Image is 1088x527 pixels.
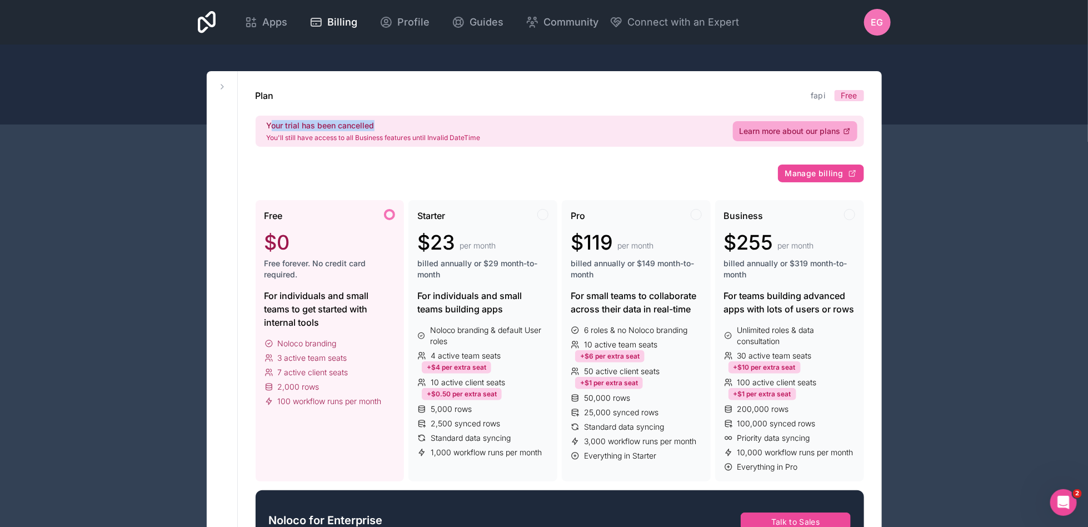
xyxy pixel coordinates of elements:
span: 25,000 synced rows [584,407,658,418]
span: Starter [417,209,445,222]
span: Standard data syncing [431,432,511,444]
a: fapi [811,91,825,100]
span: Learn more about our plans [740,126,841,137]
p: You'll still have access to all Business features until Invalid DateTime [267,133,481,142]
span: Free [264,209,283,222]
div: +$1 per extra seat [728,388,796,400]
a: Guides [443,10,512,34]
div: For individuals and small teams building apps [417,289,548,316]
span: per month [778,240,814,251]
a: Apps [236,10,296,34]
span: Manage billing [785,168,844,178]
span: Profile [397,14,430,30]
div: +$10 per extra seat [728,361,801,374]
span: Apps [262,14,287,30]
span: 10 active client seats [431,377,505,388]
span: 4 active team seats [431,350,501,361]
span: EG [871,16,884,29]
div: For individuals and small teams to get started with internal tools [264,289,396,329]
span: 100 active client seats [737,377,817,388]
span: Noloco branding [278,338,337,349]
span: billed annually or $319 month-to-month [724,258,855,280]
span: 7 active client seats [278,367,348,378]
span: $23 [417,231,455,253]
span: Free [841,90,857,101]
span: per month [460,240,496,251]
span: 2,500 synced rows [431,418,500,429]
span: $255 [724,231,773,253]
span: $0 [264,231,290,253]
div: +$0.50 per extra seat [422,388,502,400]
span: 10,000 workflow runs per month [737,447,854,458]
span: Guides [470,14,503,30]
iframe: Intercom live chat [1050,489,1077,516]
span: Free forever. No credit card required. [264,258,396,280]
a: Learn more about our plans [733,121,857,141]
button: Connect with an Expert [610,14,739,30]
span: Everything in Starter [584,450,656,461]
div: +$4 per extra seat [422,361,491,374]
span: 2,000 rows [278,381,320,392]
span: 5,000 rows [431,404,472,415]
span: 2 [1073,489,1082,498]
span: Noloco branding & default User roles [430,325,548,347]
a: Profile [371,10,438,34]
span: 3 active team seats [278,352,347,364]
div: +$6 per extra seat [575,350,645,362]
div: +$1 per extra seat [575,377,643,389]
span: Pro [571,209,585,222]
a: Billing [301,10,366,34]
span: 50 active client seats [584,366,660,377]
span: 200,000 rows [737,404,789,415]
span: Everything in Pro [737,461,798,473]
span: Priority data syncing [737,432,810,444]
span: Business [724,209,763,222]
a: Community [517,10,607,34]
span: Standard data syncing [584,421,664,432]
span: Unlimited roles & data consultation [737,325,855,347]
span: per month [617,240,653,251]
span: 1,000 workflow runs per month [431,447,542,458]
span: billed annually or $149 month-to-month [571,258,702,280]
span: 100,000 synced rows [737,418,816,429]
span: 50,000 rows [584,392,630,404]
button: Manage billing [778,165,864,182]
h2: Your trial has been cancelled [267,120,481,131]
span: 6 roles & no Noloco branding [584,325,687,336]
span: Connect with an Expert [627,14,739,30]
span: Billing [327,14,357,30]
div: For small teams to collaborate across their data in real-time [571,289,702,316]
h1: Plan [256,89,274,102]
span: $119 [571,231,613,253]
span: 100 workflow runs per month [278,396,382,407]
span: Community [543,14,598,30]
span: 30 active team seats [737,350,812,361]
span: billed annually or $29 month-to-month [417,258,548,280]
div: For teams building advanced apps with lots of users or rows [724,289,855,316]
span: 10 active team seats [584,339,657,350]
span: 3,000 workflow runs per month [584,436,696,447]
